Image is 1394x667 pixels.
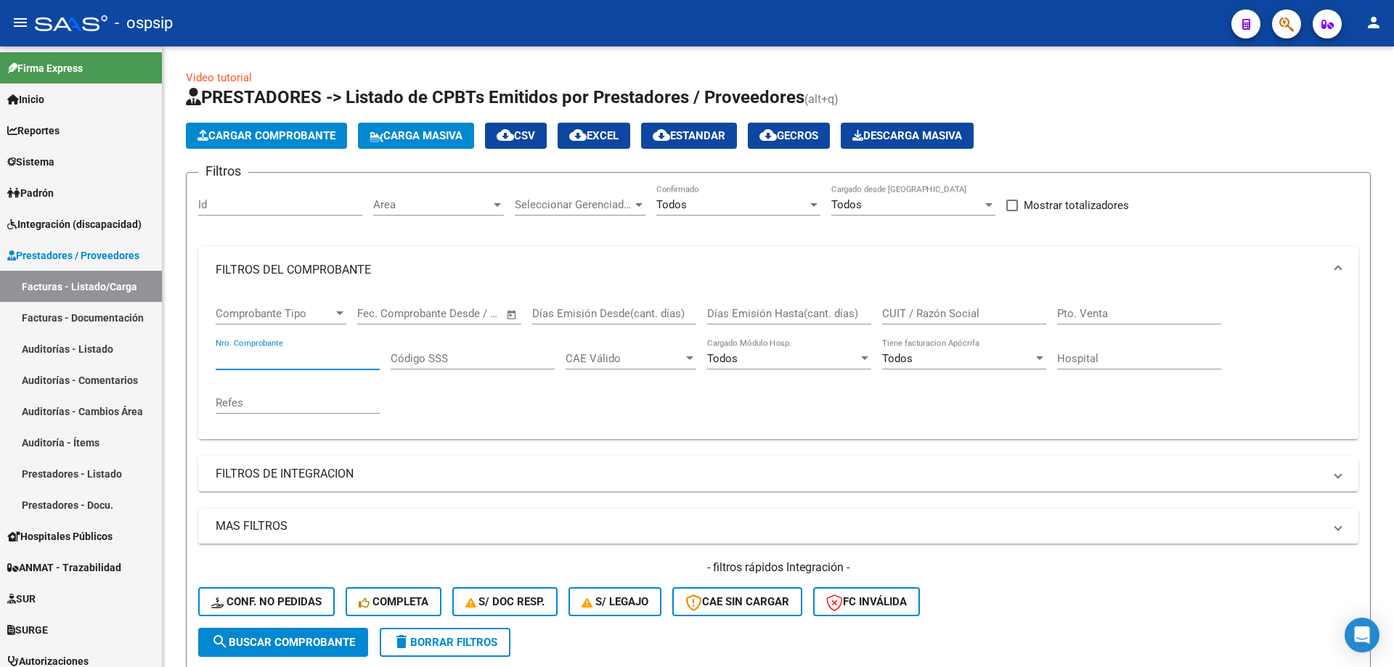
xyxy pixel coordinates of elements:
span: ANMAT - Trazabilidad [7,560,121,576]
span: PRESTADORES -> Listado de CPBTs Emitidos por Prestadores / Proveedores [186,87,804,107]
span: Mostrar totalizadores [1024,197,1129,214]
mat-expansion-panel-header: FILTROS DE INTEGRACION [198,457,1358,491]
button: CSV [485,123,547,149]
mat-icon: cloud_download [497,126,514,144]
span: EXCEL [569,129,619,142]
button: Cargar Comprobante [186,123,347,149]
span: CSV [497,129,535,142]
mat-panel-title: FILTROS DEL COMPROBANTE [216,262,1324,278]
button: Estandar [641,123,737,149]
span: Conf. no pedidas [211,595,322,608]
span: Borrar Filtros [393,636,497,649]
mat-icon: menu [12,14,29,31]
span: Hospitales Públicos [7,528,113,544]
span: SURGE [7,622,48,638]
button: EXCEL [558,123,630,149]
mat-icon: delete [393,633,410,650]
button: Completa [346,587,441,616]
a: Video tutorial [186,71,252,84]
div: FILTROS DEL COMPROBANTE [198,293,1358,439]
button: Open calendar [504,306,521,323]
span: Integración (discapacidad) [7,216,142,232]
span: S/ Doc Resp. [465,595,545,608]
button: Borrar Filtros [380,628,510,657]
span: Todos [707,352,738,365]
h4: - filtros rápidos Integración - [198,560,1358,576]
mat-expansion-panel-header: FILTROS DEL COMPROBANTE [198,247,1358,293]
span: Buscar Comprobante [211,636,355,649]
span: Todos [656,198,687,211]
mat-icon: cloud_download [569,126,587,144]
span: Completa [359,595,428,608]
span: Reportes [7,123,60,139]
span: Area [373,198,491,211]
span: Estandar [653,129,725,142]
button: CAE SIN CARGAR [672,587,802,616]
mat-icon: person [1365,14,1382,31]
span: Descarga Masiva [852,129,962,142]
mat-expansion-panel-header: MAS FILTROS [198,509,1358,544]
button: Gecros [748,123,830,149]
mat-panel-title: MAS FILTROS [216,518,1324,534]
mat-icon: cloud_download [653,126,670,144]
span: Comprobante Tipo [216,307,333,320]
mat-icon: search [211,633,229,650]
span: Todos [882,352,913,365]
span: CAE SIN CARGAR [685,595,789,608]
mat-panel-title: FILTROS DE INTEGRACION [216,466,1324,482]
span: Firma Express [7,60,83,76]
button: Conf. no pedidas [198,587,335,616]
span: Sistema [7,154,54,170]
button: S/ Doc Resp. [452,587,558,616]
span: Padrón [7,185,54,201]
button: FC Inválida [813,587,920,616]
span: SUR [7,591,36,607]
span: Todos [831,198,862,211]
mat-icon: cloud_download [759,126,777,144]
span: - ospsip [115,7,173,39]
app-download-masive: Descarga masiva de comprobantes (adjuntos) [841,123,974,149]
button: Descarga Masiva [841,123,974,149]
button: Buscar Comprobante [198,628,368,657]
h3: Filtros [198,161,248,181]
span: Inicio [7,91,44,107]
span: Gecros [759,129,818,142]
span: S/ legajo [582,595,648,608]
input: Fecha fin [429,307,500,320]
span: Prestadores / Proveedores [7,247,139,263]
span: FC Inválida [826,595,907,608]
span: Carga Masiva [370,129,462,142]
span: Seleccionar Gerenciador [515,198,632,211]
span: CAE Válido [566,352,683,365]
input: Fecha inicio [357,307,416,320]
button: Carga Masiva [358,123,474,149]
span: (alt+q) [804,92,839,106]
button: S/ legajo [568,587,661,616]
div: Open Intercom Messenger [1345,618,1379,652]
span: Cargar Comprobante [197,129,335,142]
